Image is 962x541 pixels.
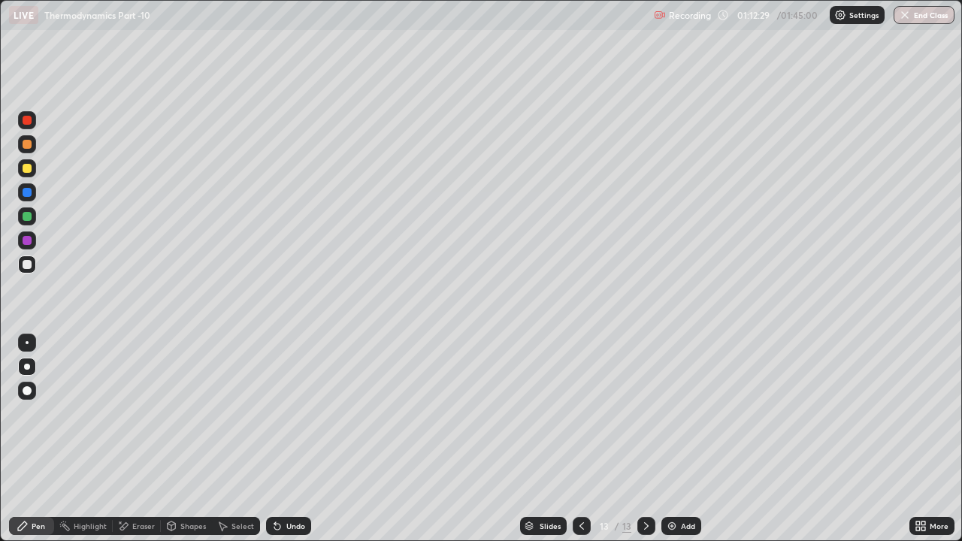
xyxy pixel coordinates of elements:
div: Select [231,522,254,530]
p: Settings [849,11,879,19]
div: Eraser [132,522,155,530]
div: Add [681,522,695,530]
p: Thermodynamics Part -10 [44,9,150,21]
img: recording.375f2c34.svg [654,9,666,21]
img: end-class-cross [899,9,911,21]
p: Recording [669,10,711,21]
div: 13 [597,521,612,530]
img: add-slide-button [666,520,678,532]
div: Pen [32,522,45,530]
div: 13 [622,519,631,533]
div: Shapes [180,522,206,530]
img: class-settings-icons [834,9,846,21]
div: More [930,522,948,530]
div: Undo [286,522,305,530]
button: End Class [894,6,954,24]
div: Slides [540,522,561,530]
p: LIVE [14,9,34,21]
div: Highlight [74,522,107,530]
div: / [615,521,619,530]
